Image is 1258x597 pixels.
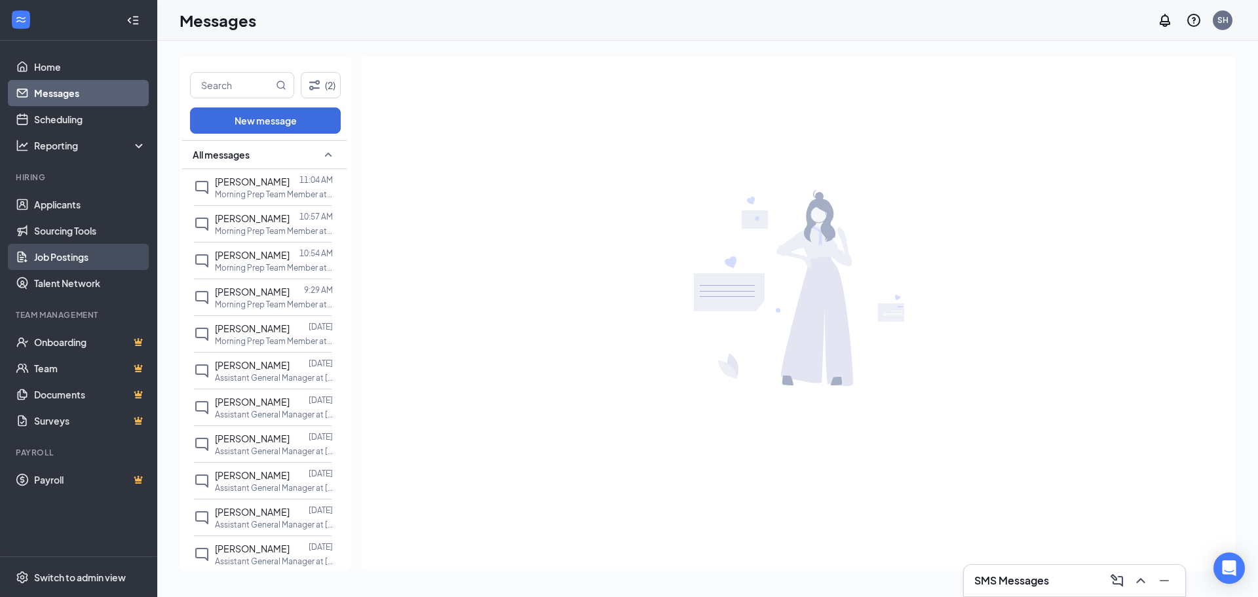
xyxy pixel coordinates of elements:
span: [PERSON_NAME] [215,396,290,408]
p: Assistant General Manager at [GEOGRAPHIC_DATA] Dr [215,556,333,567]
span: All messages [193,148,250,161]
svg: ChatInactive [194,363,210,379]
span: [PERSON_NAME] [215,359,290,371]
svg: ChatInactive [194,180,210,195]
button: Filter (2) [301,72,341,98]
svg: WorkstreamLogo [14,13,28,26]
a: Job Postings [34,244,146,270]
span: [PERSON_NAME] [215,469,290,481]
svg: Settings [16,571,29,584]
svg: ChatInactive [194,473,210,489]
p: 9:29 AM [304,284,333,296]
div: Reporting [34,139,147,152]
p: [DATE] [309,358,333,369]
svg: ChevronUp [1133,573,1149,588]
span: [PERSON_NAME] [215,322,290,334]
button: ComposeMessage [1107,570,1128,591]
div: Team Management [16,309,143,320]
p: 10:57 AM [299,211,333,222]
a: PayrollCrown [34,467,146,493]
input: Search [191,73,273,98]
span: [PERSON_NAME] [215,249,290,261]
a: DocumentsCrown [34,381,146,408]
svg: Minimize [1156,573,1172,588]
a: TeamCrown [34,355,146,381]
div: Hiring [16,172,143,183]
svg: ChatInactive [194,216,210,232]
svg: QuestionInfo [1186,12,1202,28]
h3: SMS Messages [974,573,1049,588]
p: Assistant General Manager at [GEOGRAPHIC_DATA] Dr [215,446,333,457]
svg: ChatInactive [194,326,210,342]
p: Morning Prep Team Member at [GEOGRAPHIC_DATA] [215,299,333,310]
div: Open Intercom Messenger [1213,552,1245,584]
svg: ChatInactive [194,436,210,452]
svg: Notifications [1157,12,1173,28]
svg: ChatInactive [194,253,210,269]
svg: ChatInactive [194,400,210,415]
a: Sourcing Tools [34,218,146,244]
span: [PERSON_NAME] [215,543,290,554]
span: [PERSON_NAME] [215,212,290,224]
svg: Filter [307,77,322,93]
a: Scheduling [34,106,146,132]
p: 10:54 AM [299,248,333,259]
p: Morning Prep Team Member at [GEOGRAPHIC_DATA] [215,262,333,273]
svg: Collapse [126,14,140,27]
p: Morning Prep Team Member at [GEOGRAPHIC_DATA] [215,189,333,200]
p: Assistant General Manager at [GEOGRAPHIC_DATA] Dr [215,409,333,420]
svg: ChatInactive [194,290,210,305]
svg: ChatInactive [194,510,210,526]
span: [PERSON_NAME] [215,433,290,444]
p: Morning Prep Team Member at [GEOGRAPHIC_DATA] [215,336,333,347]
a: SurveysCrown [34,408,146,434]
a: Home [34,54,146,80]
p: [DATE] [309,468,333,479]
h1: Messages [180,9,256,31]
p: Morning Prep Team Member at [GEOGRAPHIC_DATA] [215,225,333,237]
a: Applicants [34,191,146,218]
button: ChevronUp [1130,570,1151,591]
span: [PERSON_NAME] [215,286,290,298]
svg: ComposeMessage [1109,573,1125,588]
p: [DATE] [309,541,333,552]
div: SH [1217,14,1229,26]
p: [DATE] [309,431,333,442]
span: [PERSON_NAME] [215,506,290,518]
a: Messages [34,80,146,106]
svg: MagnifyingGlass [276,80,286,90]
a: Talent Network [34,270,146,296]
p: Assistant General Manager at [GEOGRAPHIC_DATA] Dr [215,482,333,493]
p: [DATE] [309,505,333,516]
svg: SmallChevronUp [320,147,336,163]
p: Assistant General Manager at [GEOGRAPHIC_DATA] Dr [215,519,333,530]
span: [PERSON_NAME] [215,176,290,187]
p: [DATE] [309,321,333,332]
button: Minimize [1154,570,1175,591]
div: Payroll [16,447,143,458]
p: 11:04 AM [299,174,333,185]
a: OnboardingCrown [34,329,146,355]
button: New message [190,107,341,134]
svg: ChatInactive [194,547,210,562]
div: Switch to admin view [34,571,126,584]
p: Assistant General Manager at [GEOGRAPHIC_DATA] Dr [215,372,333,383]
p: [DATE] [309,395,333,406]
svg: Analysis [16,139,29,152]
